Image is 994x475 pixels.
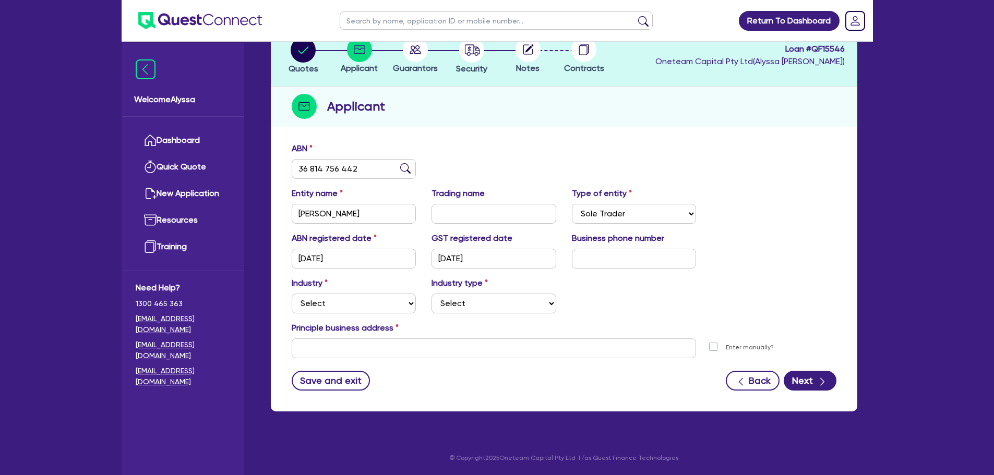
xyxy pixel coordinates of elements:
[292,322,399,334] label: Principle business address
[655,43,845,55] span: Loan # QF15546
[726,343,774,352] label: Enter manually?
[739,11,840,31] a: Return To Dashboard
[136,282,230,294] span: Need Help?
[400,163,411,174] img: abn-lookup icon
[136,313,230,335] a: [EMAIL_ADDRESS][DOMAIN_NAME]
[432,232,512,245] label: GST registered date
[456,37,488,76] button: Security
[292,232,377,245] label: ABN registered date
[136,366,230,387] a: [EMAIL_ADDRESS][DOMAIN_NAME]
[572,232,664,245] label: Business phone number
[264,453,865,462] p: © Copyright 2025 Oneteam Capital Pty Ltd T/as Quest Finance Technologies
[327,97,385,116] h2: Applicant
[292,187,343,200] label: Entity name
[456,64,487,74] span: Security
[292,371,370,391] button: Save and exit
[136,298,230,309] span: 1300 465 363
[144,161,157,173] img: quick-quote
[136,339,230,361] a: [EMAIL_ADDRESS][DOMAIN_NAME]
[432,277,488,289] label: Industry type
[572,187,632,200] label: Type of entity
[136,207,230,234] a: Resources
[136,180,230,207] a: New Application
[842,7,869,34] a: Dropdown toggle
[564,63,604,73] span: Contracts
[144,214,157,226] img: resources
[292,277,328,289] label: Industry
[292,142,313,155] label: ABN
[432,249,556,269] input: DD / MM / YYYY
[516,63,540,73] span: Notes
[288,37,319,76] button: Quotes
[289,64,318,74] span: Quotes
[136,234,230,260] a: Training
[136,127,230,154] a: Dashboard
[292,94,317,119] img: step-icon
[136,59,155,79] img: icon-menu-close
[784,371,836,391] button: Next
[432,187,485,200] label: Trading name
[292,249,416,269] input: DD / MM / YYYY
[655,56,845,66] span: Oneteam Capital Pty Ltd ( Alyssa [PERSON_NAME] )
[340,11,653,30] input: Search by name, application ID or mobile number...
[134,93,232,106] span: Welcome Alyssa
[136,154,230,180] a: Quick Quote
[726,371,780,391] button: Back
[144,187,157,200] img: new-application
[393,63,438,73] span: Guarantors
[341,63,378,73] span: Applicant
[144,240,157,253] img: training
[138,12,262,29] img: quest-connect-logo-blue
